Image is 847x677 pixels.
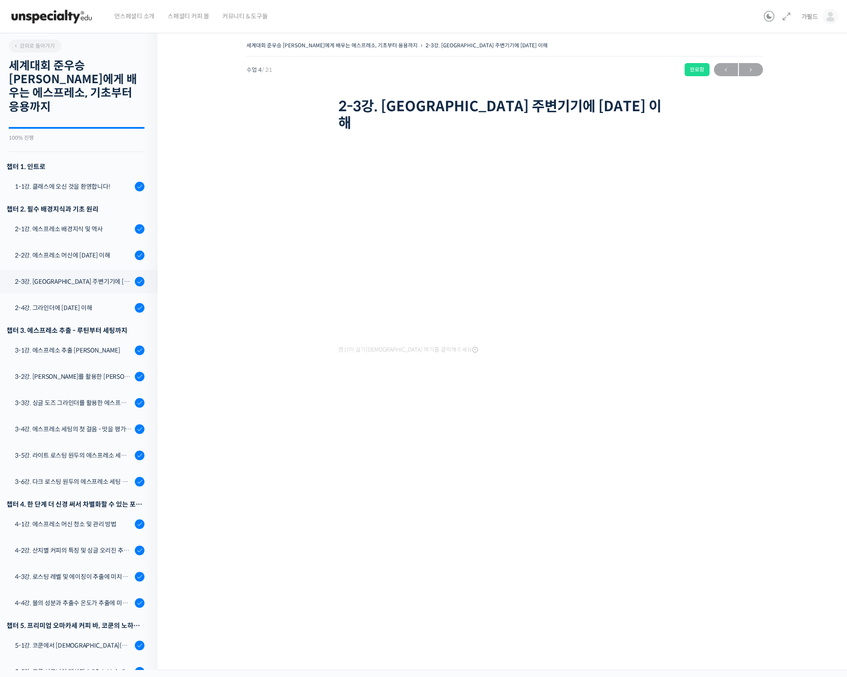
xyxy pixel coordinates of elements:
a: ←이전 [714,63,738,76]
div: 5-1강. 코쿤에서 [DEMOGRAPHIC_DATA](논알콜 칵테일) 음료를 만드는 법 [15,641,132,650]
div: 2-4강. 그라인더에 [DATE] 이해 [15,303,132,313]
a: 다음→ [739,63,763,76]
div: 3-6강. 다크 로스팅 원두의 에스프레소 세팅 방법 [15,477,132,487]
span: / 21 [262,66,272,74]
div: 3-3강. 싱글 도즈 그라인더를 활용한 에스프레소 추출 [PERSON_NAME] [15,398,132,408]
span: 영상이 끊기[DEMOGRAPHIC_DATA] 여기를 클릭해주세요 [338,346,478,353]
a: 세계대회 준우승 [PERSON_NAME]에게 배우는 에스프레소, 기초부터 응용까지 [246,42,418,49]
div: 4-3강. 로스팅 레벨 및 에이징이 추출에 미치는 영향 [15,572,132,582]
div: 2-3강. [GEOGRAPHIC_DATA] 주변기기에 [DATE] 이해 [15,277,132,286]
h2: 세계대회 준우승 [PERSON_NAME]에게 배우는 에스프레소, 기초부터 응용까지 [9,59,144,114]
a: 2-3강. [GEOGRAPHIC_DATA] 주변기기에 [DATE] 이해 [425,42,548,49]
div: 4-1강. 에스프레소 머신 청소 및 관리 방법 [15,519,132,529]
div: 4-4강. 물의 성분과 추출수 온도가 추출에 미치는 영향 [15,598,132,608]
div: 3-2강. [PERSON_NAME]를 활용한 [PERSON_NAME] 추출 [PERSON_NAME] [15,372,132,381]
span: 강의로 돌아가기 [13,42,55,49]
div: 100% 진행 [9,135,144,141]
div: 챕터 3. 에스프레소 추출 - 루틴부터 세팅까지 [7,324,144,336]
div: 3-1강. 에스프레소 추출 [PERSON_NAME] [15,346,132,355]
h1: 2-3강. [GEOGRAPHIC_DATA] 주변기기에 [DATE] 이해 [338,98,671,132]
div: 챕터 2. 필수 배경지식과 기초 원리 [7,203,144,215]
div: 챕터 5. 프리미엄 오마카세 커피 바, 코쿤의 노하우 최초 공개 [7,620,144,631]
div: 1-1강. 클래스에 오신 것을 환영합니다! [15,182,132,191]
div: 2-1강. 에스프레소 배경지식 및 역사 [15,224,132,234]
span: 가필드 [801,13,818,21]
div: 챕터 4. 한 단계 더 신경 써서 차별화할 수 있는 포인트들 [7,498,144,510]
div: 3-5강. 라이트 로스팅 원두의 에스프레소 세팅 방법 [15,451,132,460]
h3: 챕터 1. 인트로 [7,161,144,173]
div: 5-2강. 코쿤 시그니쳐 레시피 1: "Caipirinha" [15,667,132,677]
div: 완료함 [685,63,710,76]
a: 강의로 돌아가기 [9,39,61,53]
div: 4-2강. 산지별 커피의 특징 및 싱글 오리진 추출 방법 [15,546,132,555]
div: 2-2강. 에스프레소 머신에 [DATE] 이해 [15,250,132,260]
div: 3-4강. 에스프레소 세팅의 첫 걸음 - 맛을 평가하는 3단계 프로세스 & TDS 측정 [15,424,132,434]
span: ← [714,64,738,76]
span: 수업 4 [246,67,272,73]
span: → [739,64,763,76]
